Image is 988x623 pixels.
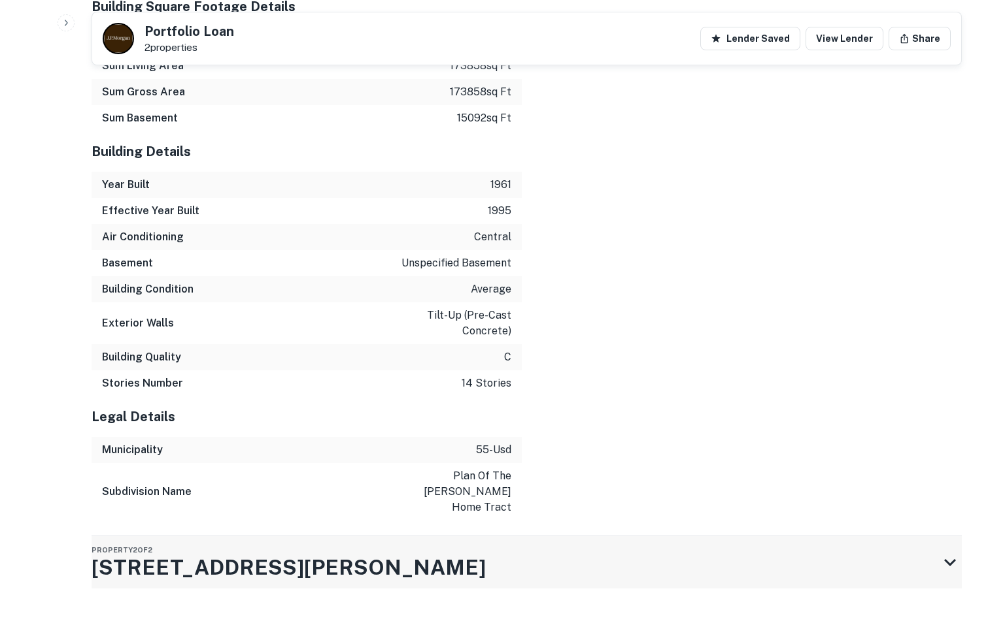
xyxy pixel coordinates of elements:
div: Property2of2[STREET_ADDRESS][PERSON_NAME] [92,536,962,588]
p: c [504,349,511,365]
p: 173858 sq ft [450,58,511,74]
p: 15092 sq ft [457,110,511,126]
span: Property 2 of 2 [92,546,152,554]
p: 1995 [488,203,511,219]
h6: Exterior Walls [102,315,174,331]
h6: Building Quality [102,349,181,365]
h6: Building Condition [102,281,194,297]
h6: Municipality [102,442,163,458]
h6: Sum Basement [102,110,178,126]
h5: Portfolio Loan [145,25,234,38]
a: View Lender [806,27,883,50]
p: 55-usd [476,442,511,458]
button: Share [889,27,951,50]
p: 2 properties [145,42,234,54]
h6: Subdivision Name [102,484,192,500]
h6: Stories Number [102,375,183,391]
p: tilt-up (pre-cast concrete) [394,308,511,339]
h6: Air Conditioning [102,229,184,245]
h6: Basement [102,255,153,271]
p: plan of the [PERSON_NAME] home tract [394,468,511,515]
p: 173858 sq ft [450,84,511,100]
h5: Building Details [92,142,522,161]
h6: Sum Living Area [102,58,184,74]
p: average [471,281,511,297]
iframe: Chat Widget [923,519,988,581]
h6: Sum Gross Area [102,84,185,100]
p: central [474,229,511,245]
p: 1961 [490,177,511,193]
button: Lender Saved [700,27,800,50]
h3: [STREET_ADDRESS][PERSON_NAME] [92,552,486,583]
h6: Effective Year Built [102,203,199,219]
h6: Year Built [102,177,150,193]
p: 14 stories [462,375,511,391]
h5: Legal Details [92,407,522,426]
p: unspecified basement [401,255,511,271]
